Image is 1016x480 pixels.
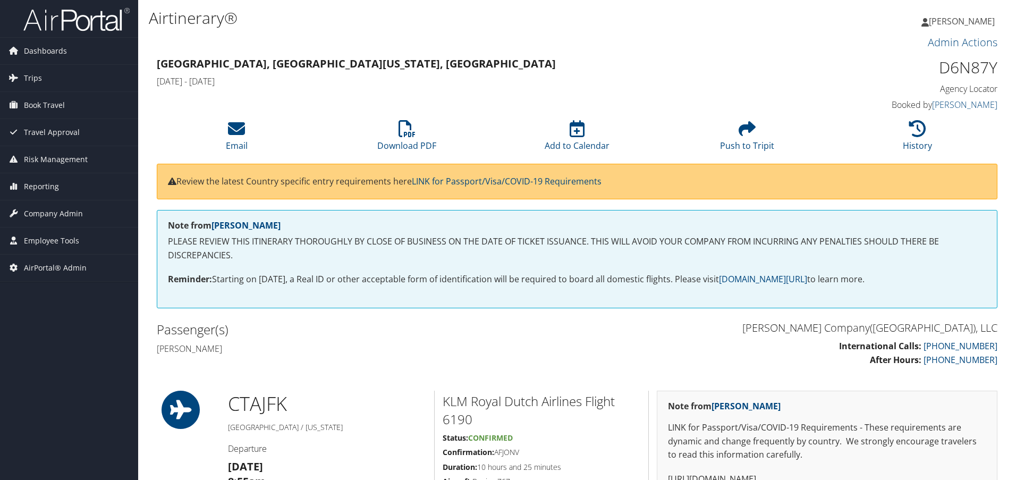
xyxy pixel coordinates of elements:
img: airportal-logo.png [23,7,130,32]
strong: After Hours: [870,354,921,366]
span: Risk Management [24,146,88,173]
strong: [GEOGRAPHIC_DATA], [GEOGRAPHIC_DATA] [US_STATE], [GEOGRAPHIC_DATA] [157,56,556,71]
strong: Status: [443,433,468,443]
h4: [DATE] - [DATE] [157,75,783,87]
span: Dashboards [24,38,67,64]
h5: 10 hours and 25 minutes [443,462,640,473]
span: Trips [24,65,42,91]
span: Reporting [24,173,59,200]
a: [PHONE_NUMBER] [924,354,997,366]
h1: Airtinerary® [149,7,720,29]
h4: Booked by [799,99,997,111]
strong: [DATE] [228,459,263,474]
h4: [PERSON_NAME] [157,343,569,355]
span: [PERSON_NAME] [929,15,995,27]
p: PLEASE REVIEW THIS ITINERARY THOROUGHLY BY CLOSE OF BUSINESS ON THE DATE OF TICKET ISSUANCE. THIS... [168,235,986,262]
a: [PERSON_NAME] [932,99,997,111]
h5: [GEOGRAPHIC_DATA] / [US_STATE] [228,422,426,433]
h1: CTA JFK [228,391,426,417]
span: Company Admin [24,200,83,227]
span: Travel Approval [24,119,80,146]
p: Starting on [DATE], a Real ID or other acceptable form of identification will be required to boar... [168,273,986,287]
h3: [PERSON_NAME] Company([GEOGRAPHIC_DATA]), LLC [585,321,997,335]
span: Employee Tools [24,228,79,254]
span: AirPortal® Admin [24,255,87,281]
h2: KLM Royal Dutch Airlines Flight 6190 [443,392,640,428]
strong: Note from [668,400,781,412]
h1: D6N87Y [799,56,997,79]
a: Add to Calendar [545,126,609,151]
a: [DOMAIN_NAME][URL] [719,273,807,285]
a: Push to Tripit [720,126,774,151]
h4: Departure [228,443,426,454]
span: Book Travel [24,92,65,119]
a: Download PDF [377,126,436,151]
strong: Confirmation: [443,447,494,457]
a: [PERSON_NAME] [211,220,281,231]
h4: Agency Locator [799,83,997,95]
a: [PERSON_NAME] [712,400,781,412]
a: History [903,126,932,151]
p: Review the latest Country specific entry requirements here [168,175,986,189]
span: Confirmed [468,433,513,443]
strong: Note from [168,220,281,231]
h2: Passenger(s) [157,321,569,339]
a: Admin Actions [928,35,997,49]
a: [PERSON_NAME] [921,5,1005,37]
strong: Reminder: [168,273,212,285]
a: [PHONE_NUMBER] [924,340,997,352]
h5: AFJONV [443,447,640,458]
p: LINK for Passport/Visa/COVID-19 Requirements - These requirements are dynamic and change frequent... [668,421,986,462]
strong: Duration: [443,462,477,472]
a: LINK for Passport/Visa/COVID-19 Requirements [412,175,602,187]
a: Email [226,126,248,151]
strong: International Calls: [839,340,921,352]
